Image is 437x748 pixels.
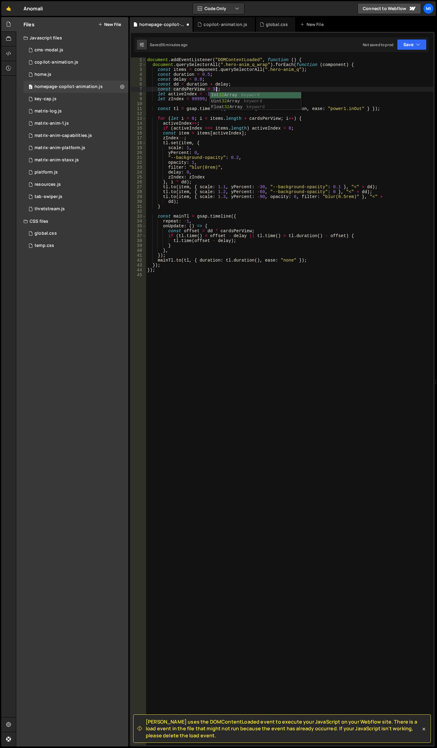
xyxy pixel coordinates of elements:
div: cms-modal.js [35,47,63,53]
div: 44 [131,268,146,273]
div: 36 [131,229,146,233]
div: copilot-animation.js [35,60,78,65]
div: key-cap.js [35,96,57,102]
div: 1 [131,57,146,62]
span: 0 [29,85,32,90]
div: 15093/44560.js [24,154,128,166]
div: 29 [131,194,146,199]
div: 17 [131,136,146,141]
div: 6 [131,82,146,87]
div: 27 [131,185,146,189]
div: platform.js [35,170,58,175]
div: 34 [131,219,146,224]
div: 38 [131,238,146,243]
div: 11 [131,106,146,111]
div: 15093/44972.js [24,105,128,117]
div: 18 [131,141,146,145]
div: 22 [131,160,146,165]
div: thretstream.js [35,206,65,212]
div: New File [300,21,326,28]
button: Code Only [193,3,244,14]
div: 15093/42609.js [24,44,128,56]
div: 14 [131,121,146,126]
div: 31 [131,204,146,209]
div: copilot-animation.js [204,21,247,28]
div: 37 [131,233,146,238]
div: 33 [131,214,146,219]
div: 24 [131,170,146,175]
div: Not saved to prod [363,42,393,47]
div: tab-swiper.js [35,194,62,200]
div: 7 [131,87,146,92]
div: matrix-anim-staxx.js [35,157,79,163]
span: [PERSON_NAME] uses the DOMContentLoaded event to execute your JavaScript on your Webflow site. Th... [146,718,421,739]
a: Connect to Webflow [358,3,421,14]
div: 15093/44024.js [24,166,128,178]
div: global.css [266,21,288,28]
div: Javascript files [16,32,128,44]
div: 15093/44705.js [24,178,128,191]
div: 2 [131,62,146,67]
div: matris-log.js [35,108,62,114]
div: 15093/43289.js [24,68,128,81]
div: 15093/44547.js [24,142,128,154]
div: 3 [131,67,146,72]
div: 4 [131,72,146,77]
div: 28 [131,189,146,194]
div: 10 [131,101,146,106]
div: 20 [131,150,146,155]
div: 9 [131,97,146,101]
div: 43 [131,263,146,268]
h2: Files [24,21,35,28]
button: New File [98,22,121,27]
div: resources.js [35,182,61,187]
button: Save [397,39,427,50]
div: 8 [131,92,146,97]
div: 15093/44468.js [24,117,128,130]
div: Anomali [24,5,43,12]
div: 15093/44927.js [24,56,128,68]
div: 45 [131,273,146,277]
div: 36 minutes ago [161,42,187,47]
div: 35 [131,224,146,229]
div: 15 [131,126,146,131]
a: Mi [423,3,434,14]
div: 15093/42555.js [24,203,128,215]
div: matrix-anim-1.js [35,121,69,126]
div: matrix-anim-capabilities.js [35,133,92,138]
div: 42 [131,258,146,263]
div: homepage-copilot-animation.js [35,84,103,90]
div: 26 [131,180,146,185]
div: 25 [131,175,146,180]
div: 30 [131,199,146,204]
a: 🤙 [1,1,16,16]
div: 32 [131,209,146,214]
div: 41 [131,253,146,258]
div: 15093/44497.js [24,130,128,142]
div: 13 [131,116,146,121]
div: 5 [131,77,146,82]
div: 39 [131,243,146,248]
div: 40 [131,248,146,253]
div: 15093/41680.css [24,240,128,252]
div: Saved [150,42,187,47]
div: temp.css [35,243,54,248]
div: 15093/44053.js [24,191,128,203]
div: global.css [35,231,57,236]
div: 15093/44951.js [24,81,128,93]
div: homepage-copilot-animation.js [139,21,185,28]
div: 19 [131,145,146,150]
div: 15093/44488.js [24,93,128,105]
div: 15093/39455.css [24,227,128,240]
div: 23 [131,165,146,170]
div: 21 [131,155,146,160]
div: 12 [131,111,146,116]
div: home.js [35,72,51,77]
div: matrix-anim-platform.js [35,145,85,151]
div: CSS files [16,215,128,227]
div: 16 [131,131,146,136]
